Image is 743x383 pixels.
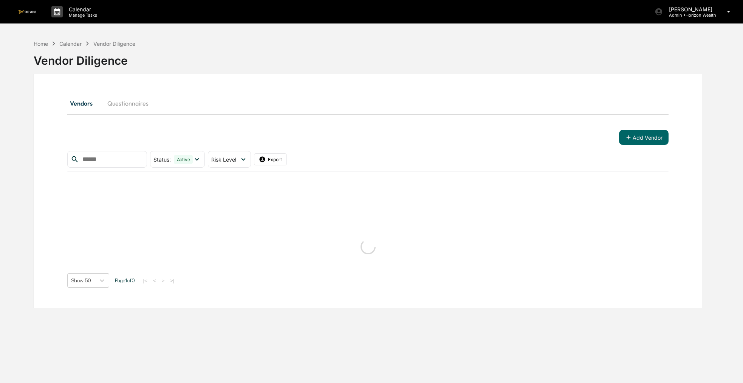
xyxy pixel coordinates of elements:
p: Calendar [63,6,101,12]
p: Admin • Horizon Wealth [663,12,716,18]
button: >| [168,277,176,284]
span: Page 1 of 0 [115,277,135,283]
div: Home [34,40,48,47]
button: Export [254,153,287,165]
button: Add Vendor [619,130,669,145]
div: Calendar [59,40,82,47]
span: Status : [153,156,171,163]
img: logo [18,10,36,13]
div: Vendor Diligence [34,48,702,67]
div: secondary tabs example [67,94,668,112]
button: |< [141,277,149,284]
button: Questionnaires [101,94,155,112]
button: Vendors [67,94,101,112]
div: Active [174,155,193,164]
button: > [159,277,167,284]
p: [PERSON_NAME] [663,6,716,12]
span: Risk Level [211,156,236,163]
div: Vendor Diligence [93,40,135,47]
p: Manage Tasks [63,12,101,18]
button: < [151,277,158,284]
